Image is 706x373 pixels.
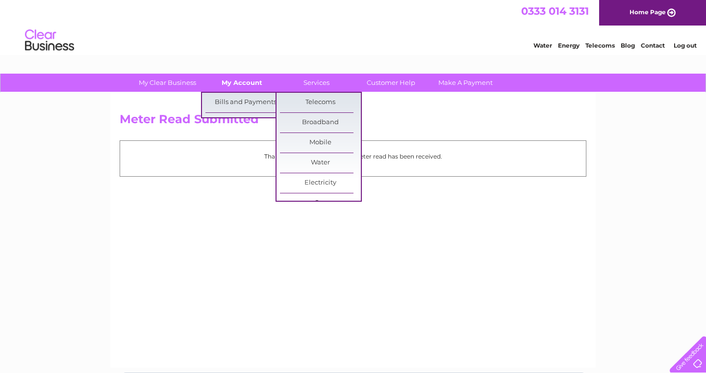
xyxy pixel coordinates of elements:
a: Mobile [280,133,361,153]
div: Clear Business is a trading name of Verastar Limited (registered in [GEOGRAPHIC_DATA] No. 3667643... [122,5,585,48]
a: Telecoms [280,93,361,112]
a: 0333 014 3131 [521,5,589,17]
a: Log out [674,42,697,49]
a: Bills and Payments [205,93,286,112]
a: Energy [558,42,580,49]
p: Thank you for your time, your meter read has been received. [125,152,581,161]
a: Water [280,153,361,173]
a: Make A Payment [425,74,506,92]
a: Gas [280,193,361,213]
a: My Clear Business [127,74,208,92]
a: Direct Debit [205,113,286,133]
a: Electricity [280,173,361,193]
a: Broadband [280,113,361,133]
a: Blog [621,42,635,49]
a: Customer Help [351,74,431,92]
a: Telecoms [585,42,615,49]
a: Contact [641,42,665,49]
a: Services [276,74,357,92]
img: logo.png [25,26,75,55]
h2: Meter Read Submitted [120,112,586,131]
a: My Account [202,74,282,92]
a: Water [533,42,552,49]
